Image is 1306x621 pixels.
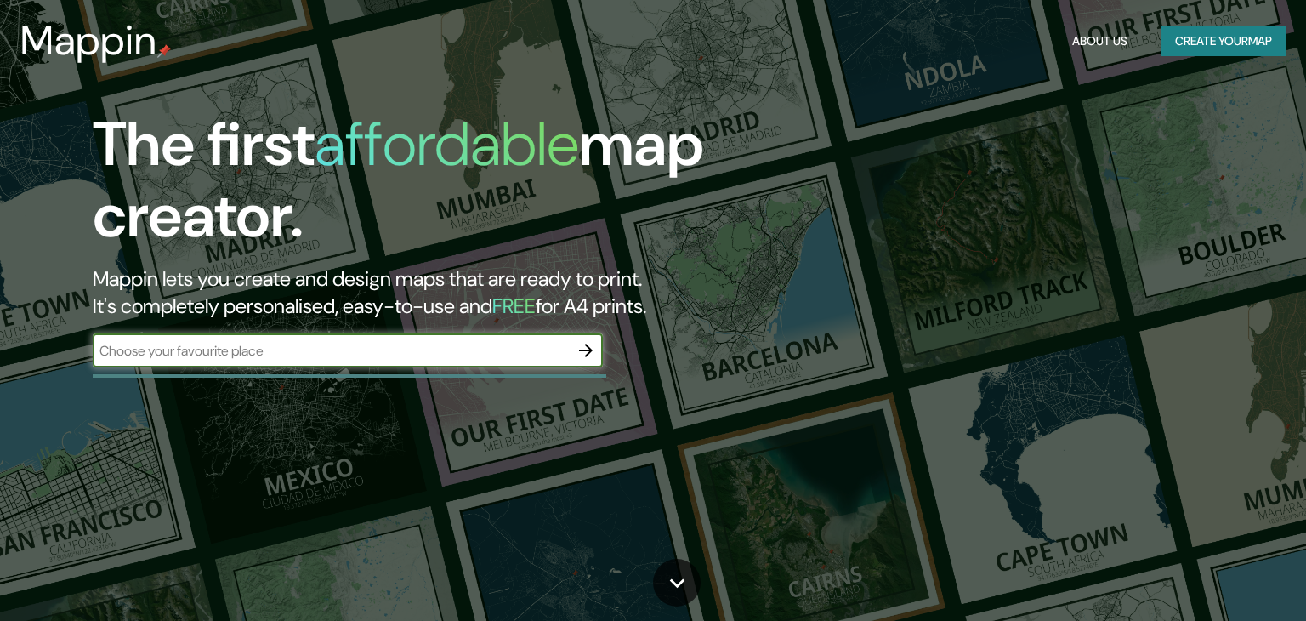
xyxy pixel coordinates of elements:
[93,341,569,361] input: Choose your favourite place
[492,293,536,319] h5: FREE
[157,44,171,58] img: mappin-pin
[1065,26,1134,57] button: About Us
[93,109,746,265] h1: The first map creator.
[93,265,746,320] h2: Mappin lets you create and design maps that are ready to print. It's completely personalised, eas...
[315,105,579,184] h1: affordable
[20,17,157,65] h3: Mappin
[1161,26,1286,57] button: Create yourmap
